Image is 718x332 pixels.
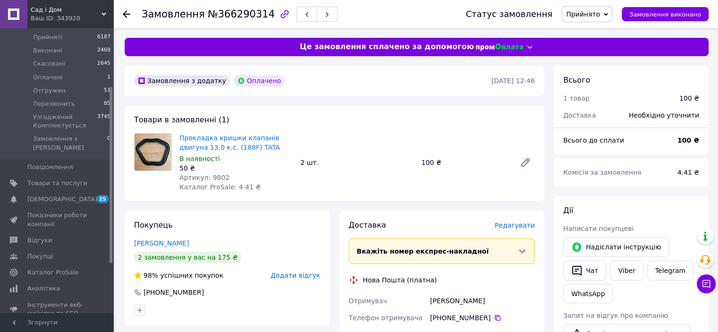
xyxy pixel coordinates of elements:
a: Прокладка кришки клапанів двигуна 13,0 к.с. (188F) TATA [179,134,280,151]
button: Надіслати інструкцію [563,237,669,257]
span: 51 [104,86,110,95]
span: Замовлення з [PERSON_NAME] [33,135,107,152]
span: Отгружен [33,86,66,95]
span: 98% [144,272,158,279]
div: успішних покупок [134,271,223,280]
div: 100 ₴ [418,156,512,169]
div: 2 шт. [296,156,417,169]
span: Скасовані [33,60,65,68]
span: В наявності [179,155,220,162]
span: Замовлення [142,9,205,20]
span: Оплачені [33,73,63,82]
time: [DATE] 12:46 [491,77,535,85]
span: №366290314 [208,9,275,20]
a: Telegram [647,261,693,281]
span: Повідомлення [27,163,73,171]
span: Всього до сплати [563,136,624,144]
div: [PHONE_NUMBER] [430,313,535,323]
a: WhatsApp [563,284,613,303]
div: 2 замовлення у вас на 175 ₴ [134,252,241,263]
span: Аналітика [27,284,60,293]
span: Покупці [27,252,53,261]
div: 50 ₴ [179,163,293,173]
span: 85 [104,100,110,108]
div: Нова Пошта (платна) [361,275,439,285]
span: Всього [563,76,590,85]
span: Інструменти веб-майстра та SEO [27,301,87,318]
a: Редагувати [516,153,535,172]
img: Прокладка кришки клапанів двигуна 13,0 к.с. (188F) TATA [135,134,171,170]
span: 2469 [97,46,110,55]
span: 6187 [97,33,110,42]
div: Необхідно уточнити [623,105,705,126]
span: 0 [107,135,110,152]
span: Написати покупцеві [563,225,634,232]
span: 25 [97,195,109,203]
span: Це замовлення сплачено за допомогою [300,42,474,52]
span: Каталог ProSale [27,268,78,277]
div: Статус замовлення [466,9,553,19]
span: Перезвонить [33,100,75,108]
div: Повернутися назад [123,9,130,19]
span: Отримувач [349,297,387,305]
span: Відгуки [27,236,52,245]
span: Товари та послуги [27,179,87,187]
span: Редагувати [495,221,535,229]
div: Оплачено [234,75,285,86]
span: Прийнято [566,10,600,18]
span: [DEMOGRAPHIC_DATA] [27,195,97,204]
span: Прийняті [33,33,62,42]
span: Вкажіть номер експрес-накладної [357,247,489,255]
span: 1 товар [563,94,590,102]
div: Замовлення з додатку [134,75,230,86]
span: Покупець [134,221,173,230]
span: Комісія за замовлення [563,169,642,176]
a: [PERSON_NAME] [134,239,189,247]
a: Viber [610,261,643,281]
span: 1 [107,73,110,82]
div: [PHONE_NUMBER] [143,288,205,297]
span: Артикул: 9802 [179,174,229,181]
span: 3745 [97,113,110,130]
button: Замовлення виконано [622,7,709,21]
span: Товари в замовленні (1) [134,115,229,124]
span: Доставка [563,111,596,119]
button: Чат [563,261,606,281]
span: Додати відгук [270,272,320,279]
span: Каталог ProSale: 4.41 ₴ [179,183,261,191]
span: Сад і Дом [31,6,101,14]
div: [PERSON_NAME] [428,292,537,309]
span: Телефон отримувача [349,314,422,322]
span: Показники роботи компанії [27,211,87,228]
span: Замовлення виконано [629,11,701,18]
span: Виконані [33,46,62,55]
span: Дії [563,206,573,215]
span: Доставка [349,221,386,230]
span: Запит на відгук про компанію [563,312,668,319]
span: Узгоджений Комплектується [33,113,97,130]
span: 4.41 ₴ [677,169,699,176]
b: 100 ₴ [677,136,699,144]
div: Ваш ID: 343920 [31,14,113,23]
span: 2645 [97,60,110,68]
button: Чат з покупцем [697,274,716,293]
div: 100 ₴ [679,94,699,103]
